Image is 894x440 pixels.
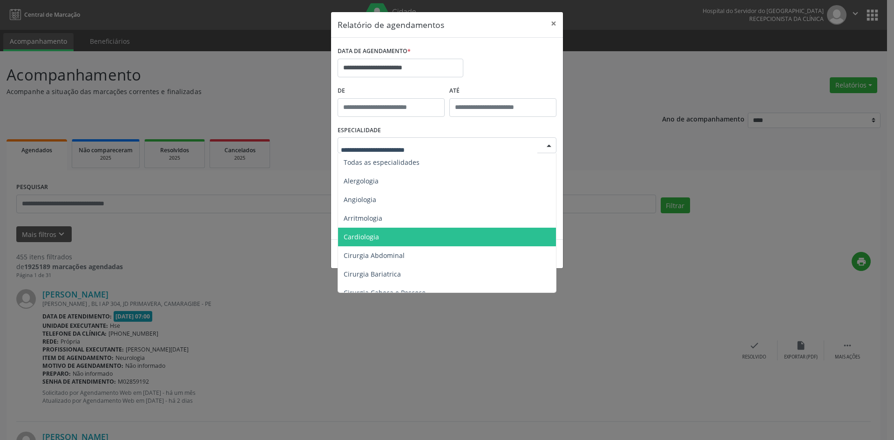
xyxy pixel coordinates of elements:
[338,19,444,31] h5: Relatório de agendamentos
[344,270,401,278] span: Cirurgia Bariatrica
[344,288,426,297] span: Cirurgia Cabeça e Pescoço
[338,44,411,59] label: DATA DE AGENDAMENTO
[544,12,563,35] button: Close
[338,123,381,138] label: ESPECIALIDADE
[449,84,556,98] label: ATÉ
[344,158,420,167] span: Todas as especialidades
[344,176,379,185] span: Alergologia
[344,195,376,204] span: Angiologia
[344,232,379,241] span: Cardiologia
[344,214,382,223] span: Arritmologia
[338,84,445,98] label: De
[344,251,405,260] span: Cirurgia Abdominal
